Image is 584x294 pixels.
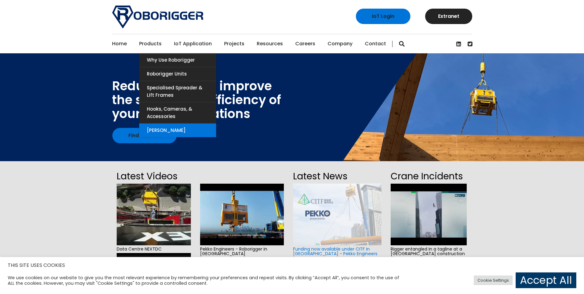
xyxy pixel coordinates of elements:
[139,34,162,53] a: Products
[139,102,216,123] a: Hooks, Cameras, & Accessories
[356,9,410,24] a: IoT Login
[139,67,216,81] a: Roborigger Units
[391,184,467,245] img: hqdefault.jpg
[391,245,467,263] span: Rigger entangled in a tagline at a [GEOGRAPHIC_DATA] construction site
[293,169,381,184] h2: Latest News
[295,34,315,53] a: Careers
[112,34,127,53] a: Home
[117,184,191,245] img: hqdefault.jpg
[391,169,467,184] h2: Crane Incidents
[200,184,284,245] img: hqdefault.jpg
[474,276,513,285] a: Cookie Settings
[200,245,284,258] span: Pekko Engineers - Roborigger in [GEOGRAPHIC_DATA]
[516,272,576,288] a: Accept All
[112,79,281,121] div: Reduce cost and improve the safety and efficiency of your lifting operations
[139,124,216,137] a: [PERSON_NAME]
[224,34,244,53] a: Projects
[365,34,386,53] a: Contact
[293,246,377,257] a: Funding now available under CITF in [GEOGRAPHIC_DATA] - Pekko Engineers
[112,6,203,28] img: Roborigger
[425,9,472,24] a: Extranet
[139,53,216,67] a: Why use Roborigger
[174,34,212,53] a: IoT Application
[8,261,576,269] h5: THIS SITE USES COOKIES
[257,34,283,53] a: Resources
[117,245,191,253] span: Data Centre NEXTDC
[328,34,352,53] a: Company
[117,169,191,184] h2: Latest Videos
[139,81,216,102] a: Specialised Spreader & Lift Frames
[8,275,406,286] div: We use cookies on our website to give you the most relevant experience by remembering your prefer...
[112,128,177,143] a: Find out how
